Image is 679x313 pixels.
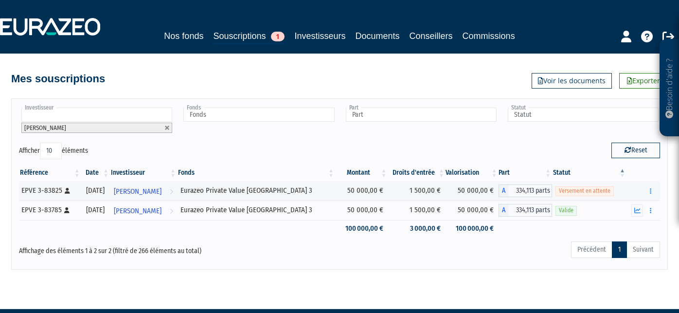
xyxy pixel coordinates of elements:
[410,29,453,43] a: Conseillers
[611,143,660,158] button: Reset
[19,240,278,256] div: Affichage des éléments 1 à 2 sur 2 (filtré de 266 éléments au total)
[499,165,553,181] th: Part: activer pour trier la colonne par ordre croissant
[21,185,78,196] div: EPVE 3-83825
[612,241,627,258] a: 1
[463,29,515,43] a: Commissions
[446,181,498,201] td: 50 000,00 €
[446,220,498,237] td: 100 000,00 €
[508,204,553,217] span: 334,113 parts
[170,183,173,201] i: Voir l'investisseur
[177,165,335,181] th: Fonds: activer pour trier la colonne par ordre croissant
[65,188,70,194] i: [Français] Personne physique
[335,201,388,220] td: 50 000,00 €
[213,29,285,44] a: Souscriptions1
[114,183,161,201] span: [PERSON_NAME]
[110,181,177,201] a: [PERSON_NAME]
[335,220,388,237] td: 100 000,00 €
[446,165,498,181] th: Valorisation: activer pour trier la colonne par ordre croissant
[388,181,446,201] td: 1 500,00 €
[114,202,161,220] span: [PERSON_NAME]
[335,165,388,181] th: Montant: activer pour trier la colonne par ordre croissant
[11,73,105,85] h4: Mes souscriptions
[555,206,577,215] span: Valide
[294,29,345,43] a: Investisseurs
[499,204,553,217] div: A - Eurazeo Private Value Europe 3
[356,29,400,43] a: Documents
[64,207,70,213] i: [Français] Personne physique
[85,205,107,215] div: [DATE]
[388,165,446,181] th: Droits d'entrée: activer pour trier la colonne par ordre croissant
[40,143,62,159] select: Afficheréléments
[271,32,285,41] span: 1
[532,73,612,89] a: Voir les documents
[19,143,88,159] label: Afficher éléments
[180,185,332,196] div: Eurazeo Private Value [GEOGRAPHIC_DATA] 3
[388,220,446,237] td: 3 000,00 €
[164,29,203,43] a: Nos fonds
[619,73,668,89] a: Exporter
[24,124,66,131] span: [PERSON_NAME]
[664,44,675,132] p: Besoin d'aide ?
[335,181,388,201] td: 50 000,00 €
[110,201,177,220] a: [PERSON_NAME]
[170,202,173,220] i: Voir l'investisseur
[180,205,332,215] div: Eurazeo Private Value [GEOGRAPHIC_DATA] 3
[499,184,508,197] span: A
[499,204,508,217] span: A
[446,201,498,220] td: 50 000,00 €
[81,165,110,181] th: Date: activer pour trier la colonne par ordre croissant
[19,165,81,181] th: Référence : activer pour trier la colonne par ordre croissant
[499,184,553,197] div: A - Eurazeo Private Value Europe 3
[85,185,107,196] div: [DATE]
[508,184,553,197] span: 334,113 parts
[21,205,78,215] div: EPVE 3-83785
[555,186,614,196] span: Versement en attente
[110,165,177,181] th: Investisseur: activer pour trier la colonne par ordre croissant
[552,165,626,181] th: Statut : activer pour trier la colonne par ordre d&eacute;croissant
[388,201,446,220] td: 1 500,00 €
